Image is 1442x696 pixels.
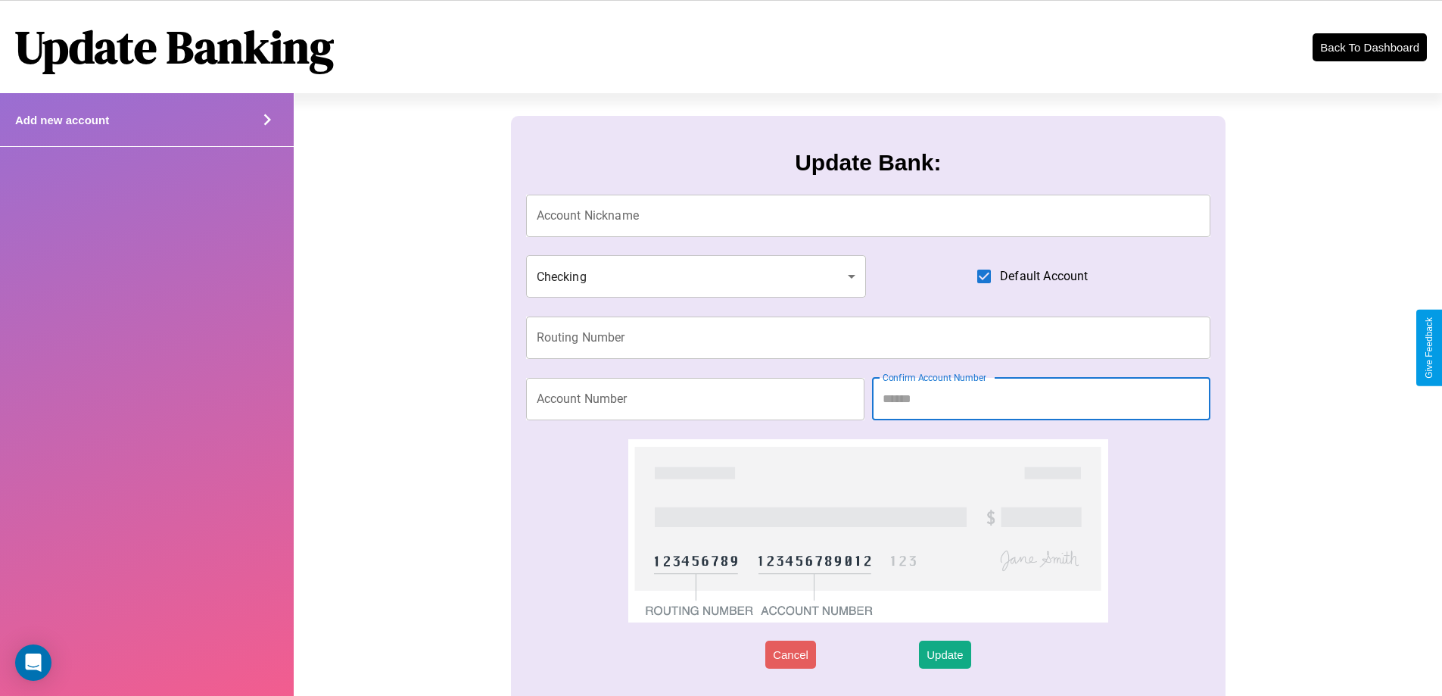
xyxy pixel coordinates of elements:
[795,150,941,176] h3: Update Bank:
[1313,33,1427,61] button: Back To Dashboard
[15,645,51,681] div: Open Intercom Messenger
[15,16,334,78] h1: Update Banking
[919,641,970,669] button: Update
[765,641,816,669] button: Cancel
[15,114,109,126] h4: Add new account
[628,439,1107,623] img: check
[526,255,867,298] div: Checking
[883,371,986,384] label: Confirm Account Number
[1424,317,1434,379] div: Give Feedback
[1000,267,1088,286] span: Default Account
